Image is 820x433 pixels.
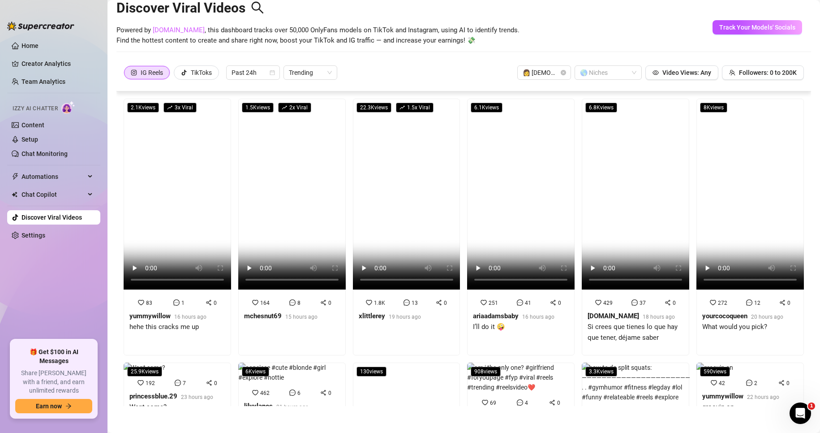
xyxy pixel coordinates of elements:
[242,103,274,113] span: 1.5K views
[127,103,159,113] span: 2.1K views
[481,299,487,306] span: heart
[640,300,646,306] span: 37
[181,300,185,306] span: 1
[696,363,733,372] img: groovin on
[482,399,488,406] span: heart
[21,232,45,239] a: Settings
[490,400,496,406] span: 69
[167,105,172,110] span: rise
[585,367,617,377] span: 3.3K views
[206,380,212,386] span: share-alt
[320,299,326,306] span: share-alt
[232,66,275,79] span: Past 24h
[282,105,287,110] span: rise
[754,380,757,386] span: 2
[787,300,790,306] span: 0
[711,380,717,386] span: heart
[270,70,275,75] span: calendar
[297,390,301,396] span: 6
[643,314,675,320] span: 18 hours ago
[15,348,92,365] span: 🎁 Get $100 in AI Messages
[13,104,58,113] span: Izzy AI Chatter
[471,103,502,113] span: 6.1K views
[21,56,93,71] a: Creator Analytics
[61,101,75,114] img: AI Chatter
[366,299,372,306] span: heart
[181,394,213,400] span: 23 hours ago
[700,103,727,113] span: 8K views
[517,299,523,306] span: message
[260,390,270,396] span: 462
[436,299,442,306] span: share-alt
[471,367,501,377] span: 908 views
[356,367,386,377] span: 130 views
[718,300,727,306] span: 272
[790,403,811,424] iframe: Intercom live chat
[320,390,326,396] span: share-alt
[557,400,560,406] span: 0
[467,99,575,355] a: 6.1Kviews251410ariaadamsbaby16 hours agoI’ll do it 🤪
[739,69,797,76] span: Followers: 0 to 200K
[12,173,19,180] span: thunderbolt
[65,403,72,409] span: arrow-right
[779,299,786,306] span: share-alt
[582,363,690,402] img: how to do split squats: ⁣ ⁣ ⁣ ——————————————————————⁣ .⁣ .⁣ #gymhumor #fitness #legday #lol #funn...
[700,367,730,377] span: 590 views
[116,25,519,46] span: Powered by , this dashboard tracks over 50,000 OnlyFans models on TikTok and Instagram, using AI ...
[21,42,39,49] a: Home
[550,299,556,306] span: share-alt
[444,300,447,306] span: 0
[328,390,331,396] span: 0
[153,26,205,34] a: [DOMAIN_NAME]
[729,69,735,76] span: team
[719,24,795,31] span: Track Your Models' Socials
[129,312,171,320] strong: yummywillow
[21,169,85,184] span: Automations
[549,399,555,406] span: share-alt
[595,299,601,306] span: heart
[163,103,197,113] span: 3 x Viral
[7,22,74,30] img: logo-BBDzfeDw.svg
[473,322,554,333] div: I’ll do it 🤪
[146,380,155,386] span: 192
[702,312,747,320] strong: yourcocoqueen
[754,300,760,306] span: 12
[473,312,519,320] strong: ariaadamsbaby
[127,367,162,377] span: 25.9K views
[404,299,410,306] span: message
[289,299,296,306] span: message
[146,300,152,306] span: 83
[719,380,725,386] span: 42
[191,66,212,79] div: TikToks
[522,314,554,320] span: 16 hours ago
[356,103,391,113] span: 22.3K views
[722,65,804,80] button: Followers: 0 to 200K
[746,380,752,386] span: message
[582,99,689,355] a: 6.8Kviews429370[DOMAIN_NAME]18 hours agoSi crees que tienes lo que hay que tener, déjame saber
[396,103,434,113] span: 1.5 x Viral
[696,99,804,355] a: 8Kviews272120yourcocoqueen20 hours agoWhat would you pick?
[21,187,85,202] span: Chat Copilot
[214,300,217,306] span: 0
[585,103,617,113] span: 6.8K views
[174,314,206,320] span: 16 hours ago
[786,380,790,386] span: 0
[525,400,528,406] span: 4
[124,99,231,355] a: 2.1Kviewsrise3x Viral8310yummywillow16 hours agohehe this cracks me up
[137,380,144,386] span: heart
[289,66,332,79] span: Trending
[141,66,163,79] div: IG Reels
[129,322,206,333] div: hehe this cracks me up
[673,300,676,306] span: 0
[665,299,671,306] span: share-alt
[702,402,779,413] div: groovin on
[558,300,561,306] span: 0
[489,300,498,306] span: 251
[124,363,165,372] img: Want some?
[713,20,802,35] button: Track Your Models' Socials
[15,399,92,413] button: Earn nowarrow-right
[12,191,17,198] img: Chat Copilot
[746,299,752,306] span: message
[238,99,346,355] a: 1.5Kviewsrise2x Viral16480mchesnut6915 hours ago
[260,300,270,306] span: 164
